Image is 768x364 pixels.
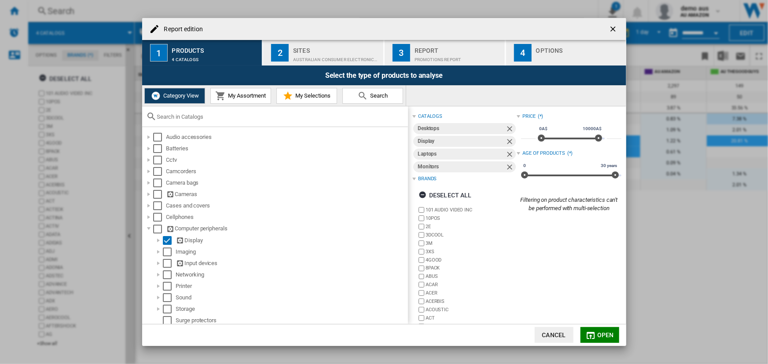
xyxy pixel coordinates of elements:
md-checkbox: Select [153,133,166,142]
div: Price [522,113,536,120]
div: Filtering on product characteristics can't be performed with multi-selection [517,196,621,212]
label: 10POS [426,215,517,222]
button: Cancel [535,327,573,343]
input: brand.name [419,298,424,304]
div: Australian Consumer Electronics (24) [293,53,380,62]
button: Open [581,327,619,343]
ng-md-icon: Remove [505,150,516,160]
md-checkbox: Select [163,316,176,325]
label: ACOUSTIC [426,306,517,313]
div: Computer peripherals [166,224,407,233]
div: Select the type of products to analyse [142,66,626,85]
input: brand.name [419,215,424,221]
div: Camcorders [166,167,407,176]
span: 0 [522,162,527,169]
button: 1 Products 4 catalogs [142,40,263,66]
div: catalogs [418,113,442,120]
div: Storage [176,305,407,313]
div: Desktops [418,123,505,134]
input: brand.name [419,266,424,271]
div: Networking [176,270,407,279]
div: Age of products [522,150,565,157]
button: Deselect all [416,187,474,203]
div: Cases and covers [166,201,407,210]
label: 8PACK [426,265,517,271]
md-checkbox: Select [163,236,176,245]
label: 4GOOD [426,257,517,263]
input: brand.name [419,240,424,246]
span: My Assortment [226,92,266,99]
md-checkbox: Select [163,270,176,279]
md-checkbox: Select [163,248,176,256]
div: 3 [393,44,410,62]
span: My Selections [293,92,331,99]
md-checkbox: Select [163,259,176,268]
input: brand.name [419,232,424,238]
div: Audio accessories [166,133,407,142]
md-checkbox: Select [153,167,166,176]
input: brand.name [419,315,424,321]
div: Display [176,236,407,245]
input: brand.name [419,290,424,296]
div: Camera bags [166,178,407,187]
div: 2 [271,44,289,62]
ng-md-icon: Remove [505,124,516,135]
div: Laptops [418,149,505,160]
div: Sound [176,293,407,302]
div: Cellphones [166,213,407,222]
input: Search in Catalogs [157,113,404,120]
div: Display [418,136,505,147]
span: 0A$ [538,125,549,132]
div: Cctv [166,156,407,164]
label: 3DCOOL [426,232,517,238]
md-checkbox: Select [163,305,176,313]
div: 1 [150,44,168,62]
img: wiser-icon-white.png [151,91,161,101]
div: Input devices [176,259,407,268]
input: brand.name [419,224,424,229]
label: 101 AUDIO VIDEO INC [426,207,517,213]
md-checkbox: Select [153,201,166,210]
label: ACT [426,315,517,321]
label: ACERBIS [426,298,517,305]
md-checkbox: Select [163,293,176,302]
div: 4 [514,44,532,62]
span: Category View [161,92,199,99]
md-checkbox: Select [153,144,166,153]
md-checkbox: Select [153,224,166,233]
div: Cameras [166,190,407,199]
div: Monitors [418,161,505,172]
md-checkbox: Select [153,178,166,187]
ng-md-icon: getI18NText('BUTTONS.CLOSE_DIALOG') [609,25,619,35]
label: 3M [426,240,517,247]
span: 10000A$ [581,125,603,132]
div: Report [415,44,501,53]
label: ACTECK [426,323,517,330]
button: Category View [144,88,205,104]
div: Products [172,44,259,53]
div: Deselect all [419,187,472,203]
div: Options [536,44,623,53]
div: Brands [418,175,437,182]
button: My Selections [276,88,337,104]
ng-md-icon: Remove [505,137,516,148]
input: brand.name [419,307,424,313]
span: Search [368,92,388,99]
div: Batteries [166,144,407,153]
div: 4 catalogs [172,53,259,62]
md-checkbox: Select [153,156,166,164]
button: Search [342,88,403,104]
button: getI18NText('BUTTONS.CLOSE_DIALOG') [605,20,623,38]
md-checkbox: Select [163,282,176,291]
input: brand.name [419,257,424,263]
button: 4 Options [506,40,626,66]
label: ABUS [426,273,517,280]
md-checkbox: Select [153,190,166,199]
md-dialog: Report edition ... [142,18,626,346]
button: 2 Sites Australian Consumer Electronics (24) [263,40,384,66]
input: brand.name [419,274,424,280]
div: Printer [176,282,407,291]
div: Sites [293,44,380,53]
div: Imaging [176,248,407,256]
md-checkbox: Select [153,213,166,222]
